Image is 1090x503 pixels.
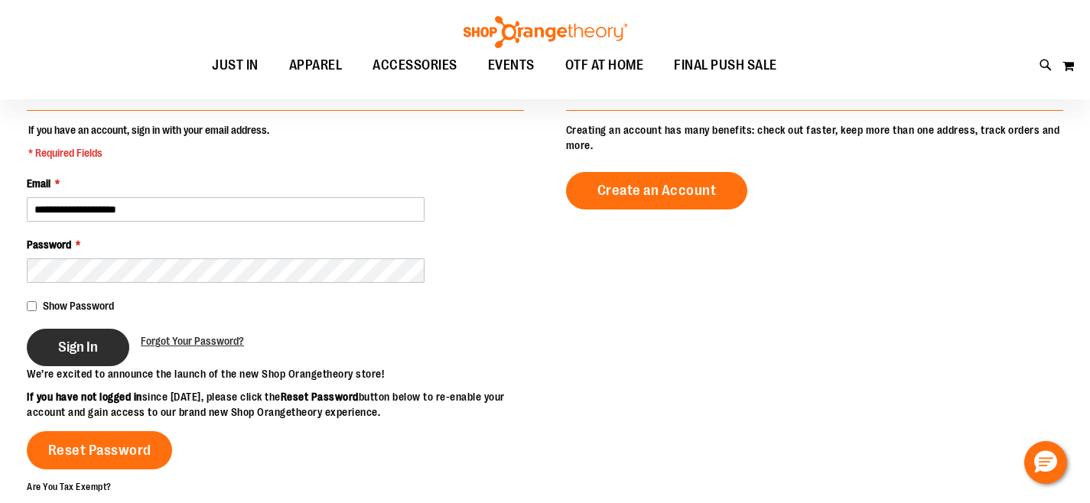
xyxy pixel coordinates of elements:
[281,391,359,403] strong: Reset Password
[659,48,792,83] a: FINAL PUSH SALE
[357,48,473,83] a: ACCESSORIES
[566,172,748,209] a: Create an Account
[27,239,71,251] span: Password
[48,442,151,459] span: Reset Password
[27,122,271,161] legend: If you have an account, sign in with your email address.
[43,300,114,312] span: Show Password
[27,329,129,366] button: Sign In
[461,16,630,48] img: Shop Orangetheory
[141,335,244,347] span: Forgot Your Password?
[566,122,1063,153] p: Creating an account has many benefits: check out faster, keep more than one address, track orders...
[28,145,269,161] span: * Required Fields
[27,366,545,381] p: We’re excited to announce the launch of the new Shop Orangetheory store!
[550,48,659,83] a: OTF AT HOME
[27,177,50,190] span: Email
[674,48,777,83] span: FINAL PUSH SALE
[58,339,98,355] span: Sign In
[27,389,545,420] p: since [DATE], please click the button below to re-enable your account and gain access to our bran...
[197,48,274,83] a: JUST IN
[212,48,259,83] span: JUST IN
[597,182,717,199] span: Create an Account
[27,482,112,492] strong: Are You Tax Exempt?
[488,48,535,83] span: EVENTS
[373,48,457,83] span: ACCESSORIES
[289,48,343,83] span: APPAREL
[473,48,550,83] a: EVENTS
[27,391,142,403] strong: If you have not logged in
[1024,441,1067,484] button: Hello, have a question? Let’s chat.
[274,48,358,83] a: APPAREL
[565,48,644,83] span: OTF AT HOME
[27,431,172,469] a: Reset Password
[141,333,244,349] a: Forgot Your Password?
